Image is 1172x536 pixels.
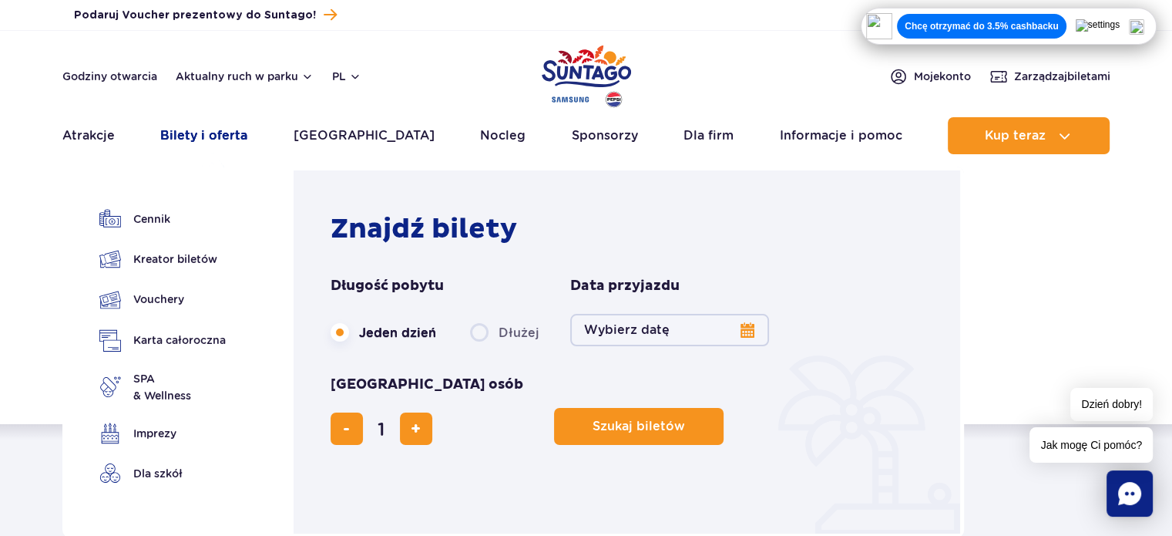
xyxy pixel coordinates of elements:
a: Vouchery [99,288,226,311]
button: usuń bilet [331,413,363,445]
a: Atrakcje [62,117,115,154]
span: Długość pobytu [331,277,444,295]
a: Karta całoroczna [99,329,226,352]
a: Kreator biletów [99,248,226,270]
a: SPA& Wellness [99,370,226,404]
button: Kup teraz [948,117,1110,154]
a: Mojekonto [889,67,971,86]
span: [GEOGRAPHIC_DATA] osób [331,376,523,394]
button: Wybierz datę [570,314,769,346]
a: Godziny otwarcia [62,69,157,84]
label: Dłużej [470,316,539,349]
a: Bilety i oferta [160,117,247,154]
a: Sponsorzy [572,117,638,154]
a: Park of Poland [542,39,631,110]
span: Moje konto [914,69,971,84]
span: Kup teraz [985,129,1046,143]
button: Szukaj biletów [554,408,724,445]
span: Zarządzaj biletami [1014,69,1110,84]
a: Zarządzajbiletami [989,67,1110,86]
a: [GEOGRAPHIC_DATA] [294,117,435,154]
span: Szukaj biletów [593,420,685,433]
a: Podaruj Voucher prezentowy do Suntago! [74,5,337,25]
a: Nocleg [480,117,526,154]
button: pl [332,69,361,84]
form: Planowanie wizyty w Park of Poland [331,277,931,445]
span: Dzień dobry! [1070,388,1153,421]
button: dodaj bilet [400,413,432,445]
strong: Znajdź bilety [331,212,517,246]
input: liczba biletów [363,410,400,447]
a: Imprezy [99,423,226,444]
div: Chat [1107,470,1153,517]
a: Dla szkół [99,463,226,484]
label: Jeden dzień [331,316,436,349]
a: Cennik [99,208,226,230]
span: Podaruj Voucher prezentowy do Suntago! [74,8,316,23]
a: Informacje i pomoc [780,117,902,154]
a: Dla firm [683,117,734,154]
button: Aktualny ruch w parku [176,70,314,83]
span: SPA & Wellness [133,370,191,404]
span: Data przyjazdu [570,277,680,295]
span: Jak mogę Ci pomóc? [1029,427,1153,463]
